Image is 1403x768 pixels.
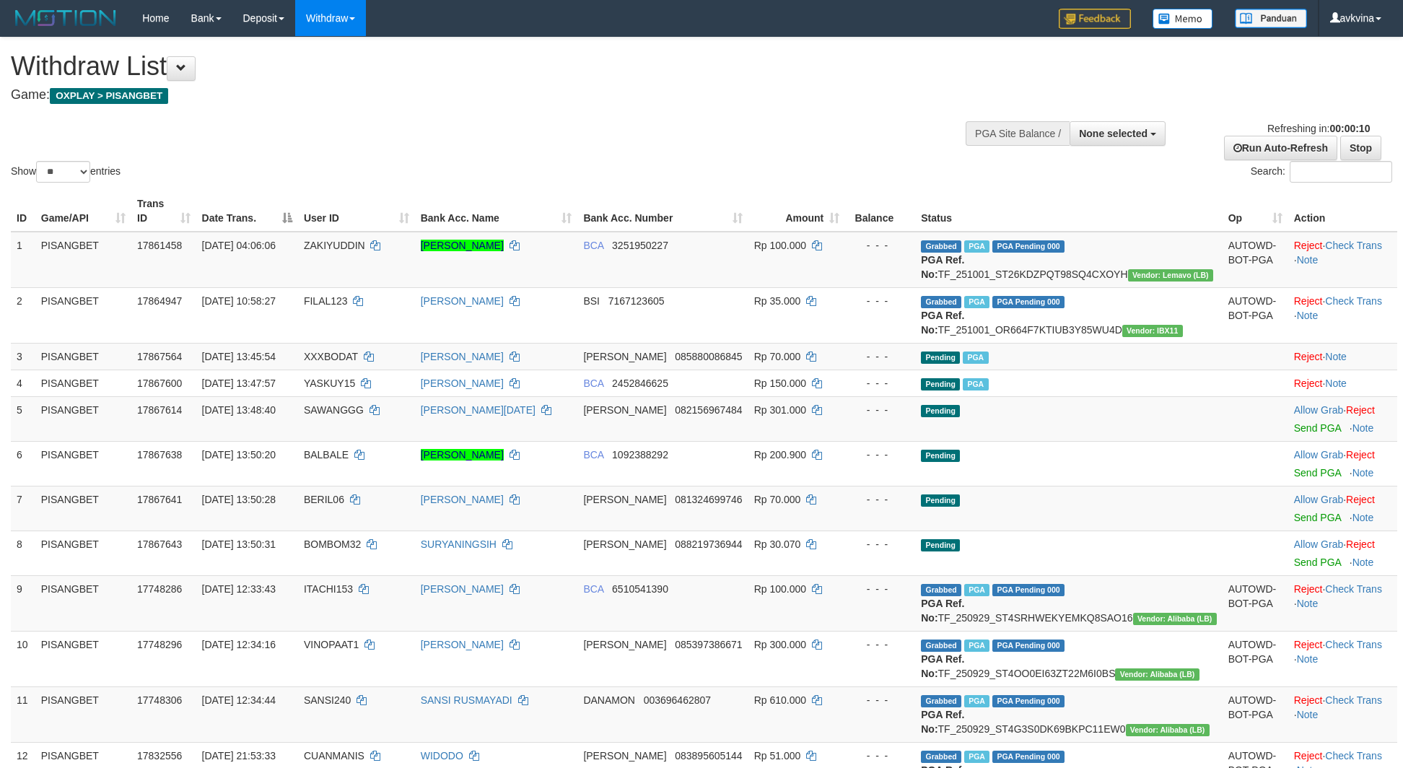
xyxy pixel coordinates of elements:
div: - - - [851,238,909,253]
span: Copy 083895605144 to clipboard [675,750,742,762]
img: Feedback.jpg [1059,9,1131,29]
a: Check Trans [1325,295,1382,307]
img: Button%20Memo.svg [1153,9,1213,29]
a: Reject [1294,351,1323,362]
span: Vendor URL: https://order6.1velocity.biz [1122,325,1183,337]
a: Stop [1340,136,1381,160]
span: OXPLAY > PISANGBET [50,88,168,104]
a: [PERSON_NAME] [421,351,504,362]
a: Reject [1294,295,1323,307]
span: Rp 610.000 [754,694,806,706]
span: BCA [583,449,603,461]
h1: Withdraw List [11,52,921,81]
span: Copy 082156967484 to clipboard [675,404,742,416]
a: Note [1352,557,1374,568]
span: PGA Pending [992,640,1065,652]
strong: 00:00:10 [1329,123,1370,134]
span: XXXBODAT [304,351,358,362]
span: 17832556 [137,750,182,762]
a: SURYANINGSIH [421,538,497,550]
td: PISANGBET [35,232,131,288]
a: Reject [1294,639,1323,650]
div: PGA Site Balance / [966,121,1070,146]
span: BERIL06 [304,494,344,505]
span: 17867600 [137,378,182,389]
span: Pending [921,405,960,417]
td: PISANGBET [35,686,131,742]
span: Copy 085880086845 to clipboard [675,351,742,362]
a: [PERSON_NAME] [421,378,504,389]
td: · [1288,531,1397,575]
td: · · [1288,575,1397,631]
td: · · [1288,287,1397,343]
th: Status [915,191,1222,232]
span: 17748286 [137,583,182,595]
span: BCA [583,378,603,389]
td: 4 [11,370,35,396]
td: PISANGBET [35,343,131,370]
span: PGA Pending [992,584,1065,596]
th: Amount: activate to sort column ascending [748,191,846,232]
td: AUTOWD-BOT-PGA [1223,575,1288,631]
span: DANAMON [583,694,635,706]
span: [DATE] 12:34:16 [202,639,276,650]
a: Check Trans [1325,639,1382,650]
span: [PERSON_NAME] [583,351,666,362]
td: · [1288,370,1397,396]
span: Copy 081324699746 to clipboard [675,494,742,505]
span: 17861458 [137,240,182,251]
td: PISANGBET [35,486,131,531]
td: AUTOWD-BOT-PGA [1223,232,1288,288]
span: 17748296 [137,639,182,650]
span: [PERSON_NAME] [583,404,666,416]
td: PISANGBET [35,631,131,686]
span: Copy 7167123605 to clipboard [608,295,665,307]
a: Check Trans [1325,583,1382,595]
div: - - - [851,582,909,596]
div: - - - [851,492,909,507]
td: TF_250929_ST4SRHWEKYEMKQ8SAO16 [915,575,1222,631]
span: BALBALE [304,449,349,461]
span: Grabbed [921,240,961,253]
span: 17748306 [137,694,182,706]
span: Grabbed [921,751,961,763]
td: AUTOWD-BOT-PGA [1223,287,1288,343]
div: - - - [851,537,909,551]
span: PGA Pending [992,751,1065,763]
a: Note [1297,709,1319,720]
b: PGA Ref. No: [921,310,964,336]
td: · [1288,343,1397,370]
a: [PERSON_NAME] [421,449,504,461]
a: Note [1297,598,1319,609]
a: [PERSON_NAME] [421,295,504,307]
span: Rp 150.000 [754,378,806,389]
td: 11 [11,686,35,742]
span: ZAKIYUDDIN [304,240,365,251]
th: Op: activate to sort column ascending [1223,191,1288,232]
th: Balance [845,191,915,232]
span: Pending [921,450,960,462]
span: [PERSON_NAME] [583,639,666,650]
td: 2 [11,287,35,343]
span: BCA [583,240,603,251]
a: Allow Grab [1294,494,1343,505]
span: Pending [921,494,960,507]
span: Rp 300.000 [754,639,806,650]
span: Copy 6510541390 to clipboard [612,583,668,595]
span: [DATE] 13:50:28 [202,494,276,505]
a: Note [1352,422,1374,434]
td: AUTOWD-BOT-PGA [1223,631,1288,686]
td: 8 [11,531,35,575]
a: [PERSON_NAME][DATE] [421,404,536,416]
span: CUANMANIS [304,750,364,762]
span: Rp 100.000 [754,583,806,595]
a: Send PGA [1294,557,1341,568]
span: Vendor URL: https://dashboard.q2checkout.com/secure [1133,613,1217,625]
span: Copy 1092388292 to clipboard [612,449,668,461]
a: Reject [1294,240,1323,251]
a: Allow Grab [1294,449,1343,461]
a: Reject [1346,538,1375,550]
span: PGA Pending [992,695,1065,707]
b: PGA Ref. No: [921,709,964,735]
div: - - - [851,403,909,417]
